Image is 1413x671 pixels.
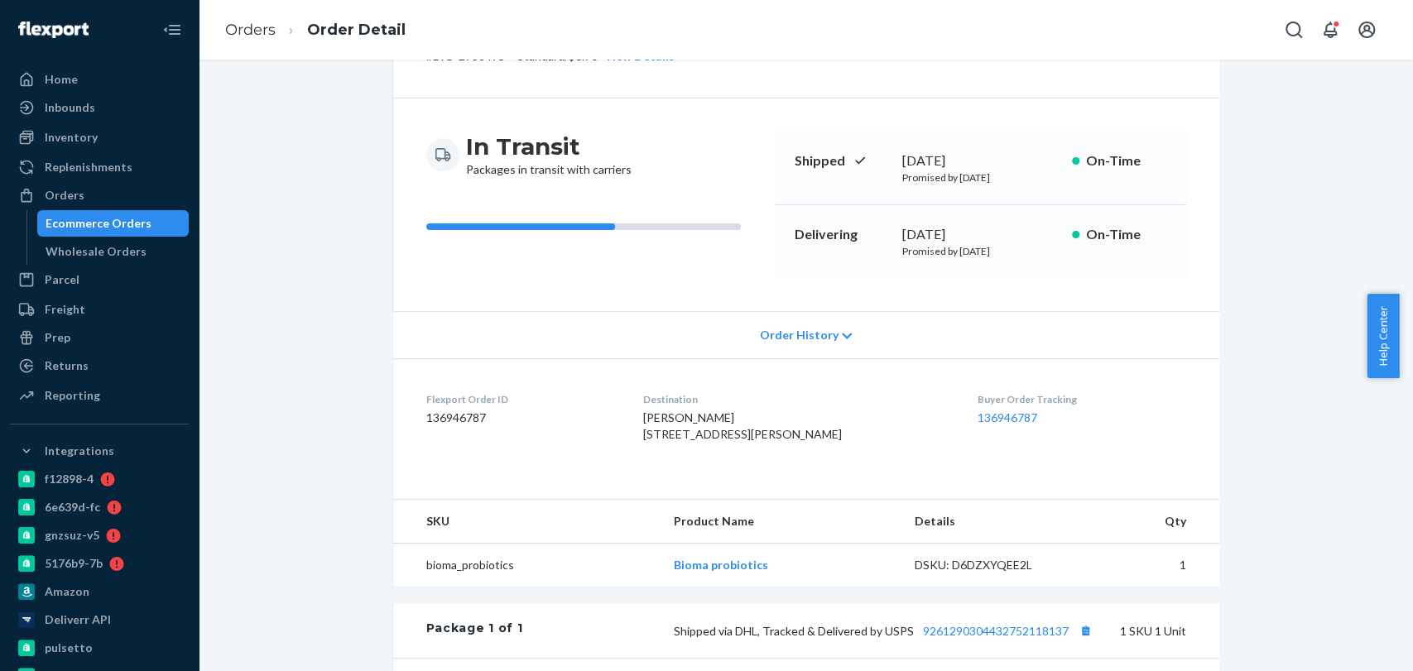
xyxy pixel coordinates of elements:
button: Open account menu [1350,13,1383,46]
a: Orders [225,21,276,39]
div: Reporting [45,387,100,404]
div: Packages in transit with carriers [466,132,632,178]
p: On-Time [1086,225,1166,244]
p: Promised by [DATE] [902,170,1059,185]
div: [DATE] [902,151,1059,170]
p: Delivering [795,225,889,244]
div: Home [45,71,78,88]
dt: Buyer Order Tracking [978,392,1186,406]
a: f12898-4 [10,466,189,492]
th: Product Name [661,500,901,544]
a: Orders [10,182,189,208]
div: 6e639d-fc [45,499,100,515]
a: Amazon [10,578,189,605]
a: Order Detail [307,21,406,39]
a: pulsetto [10,635,189,661]
div: Prep [45,329,70,346]
a: gnzsuz-v5 [10,522,189,549]
p: On-Time [1086,151,1166,170]
img: Flexport logo [18,22,89,38]
div: Orders [45,187,84,204]
a: Inventory [10,124,189,151]
a: Prep [10,324,189,351]
div: Returns [45,357,89,374]
div: Integrations [45,443,114,459]
div: [DATE] [902,225,1059,244]
a: Deliverr API [10,606,189,633]
button: Open notifications [1314,13,1347,46]
button: Copy tracking number [1075,620,1097,641]
a: Replenishments [10,154,189,180]
a: 5176b9-7b [10,550,189,577]
div: Deliverr API [45,611,111,628]
div: f12898-4 [45,471,94,487]
button: Open Search Box [1277,13,1310,46]
dd: 136946787 [426,410,618,426]
div: DSKU: D6DZXYQEE2L [915,557,1070,573]
p: Shipped [795,151,889,170]
span: [PERSON_NAME] [STREET_ADDRESS][PERSON_NAME] [643,410,842,441]
div: Ecommerce Orders [46,215,151,232]
a: Reporting [10,382,189,409]
a: Returns [10,352,189,379]
ol: breadcrumbs [212,6,419,55]
td: 1 [1084,544,1219,587]
p: Promised by [DATE] [902,244,1059,258]
div: Wholesale Orders [46,243,147,260]
a: 6e639d-fc [10,494,189,520]
div: gnzsuz-v5 [45,527,99,544]
a: Wholesale Orders [37,238,190,265]
a: Home [10,66,189,93]
a: Inbounds [10,94,189,121]
div: Parcel [45,271,79,288]
span: Shipped via DHL, Tracked & Delivered by USPS [674,624,1097,638]
a: Freight [10,296,189,323]
div: Freight [45,301,85,318]
a: 136946787 [978,410,1037,424]
div: Inventory [45,129,98,146]
a: Ecommerce Orders [37,210,190,237]
td: bioma_probiotics [393,544,661,587]
div: Inbounds [45,99,95,116]
div: 5176b9-7b [45,555,103,572]
div: 1 SKU 1 Unit [522,620,1185,641]
button: Integrations [10,438,189,464]
dt: Destination [643,392,951,406]
th: Details [901,500,1084,544]
a: 9261290304432752118137 [923,624,1069,638]
div: Amazon [45,583,89,600]
h3: In Transit [466,132,632,161]
dt: Flexport Order ID [426,392,618,406]
button: Help Center [1367,294,1399,378]
div: Package 1 of 1 [426,620,523,641]
th: SKU [393,500,661,544]
div: pulsetto [45,640,93,656]
th: Qty [1084,500,1219,544]
div: Replenishments [45,159,132,175]
a: Bioma probiotics [674,558,768,572]
span: Order History [759,327,838,343]
a: Parcel [10,266,189,293]
button: Close Navigation [156,13,189,46]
